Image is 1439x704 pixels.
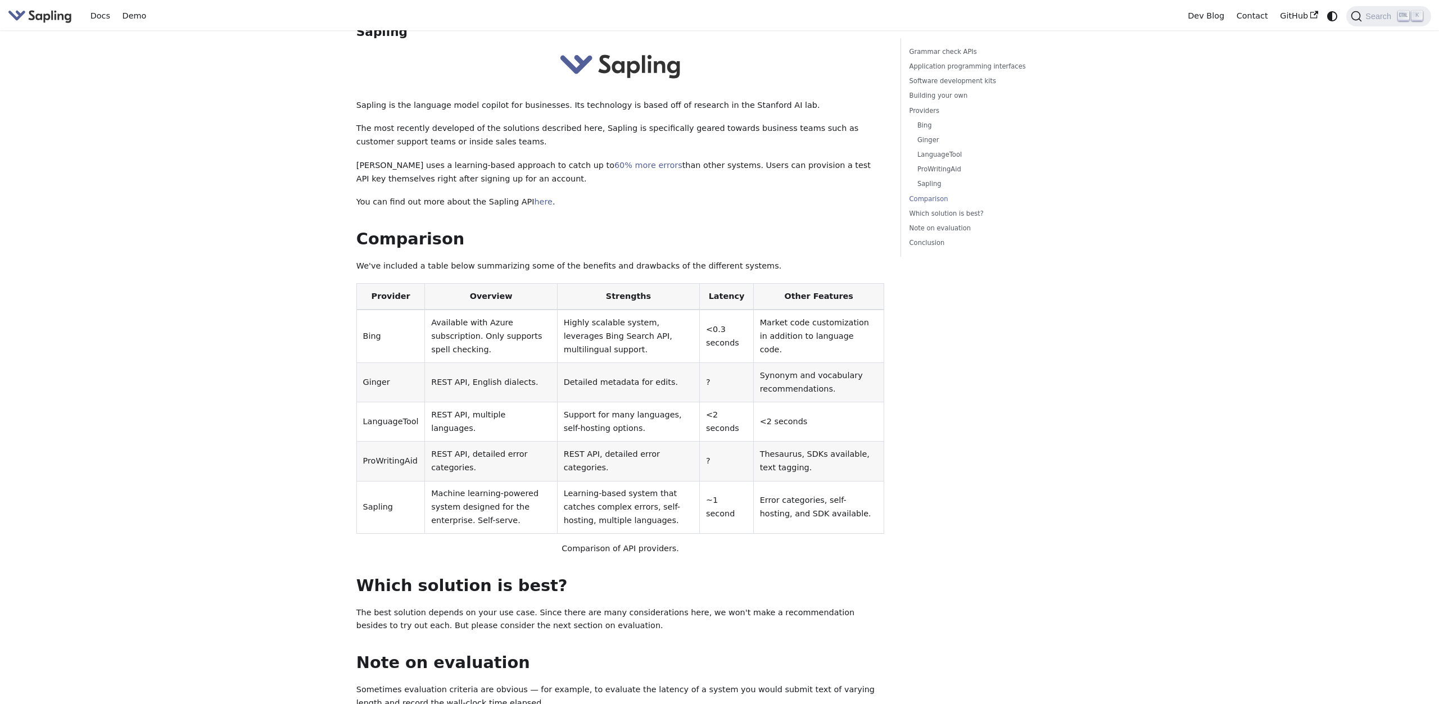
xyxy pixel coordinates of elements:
[557,310,699,362] td: Highly scalable system, leverages Bing Search API, multilingual support.
[356,363,425,402] td: Ginger
[909,76,1062,87] a: Software development kits
[534,197,552,206] a: here
[356,653,885,673] h2: Note on evaluation
[1362,12,1398,21] span: Search
[425,442,558,481] td: REST API, detailed error categories.
[557,481,699,534] td: Learning-based system that catches complex errors, self-hosting, multiple languages.
[753,283,884,310] th: Other Features
[1346,6,1431,26] button: Search (Ctrl+K)
[356,99,885,112] p: Sapling is the language model copilot for businesses. Its technology is based off of research in ...
[909,61,1062,72] a: Application programming interfaces
[1324,8,1341,24] button: Switch between dark and light mode (currently system mode)
[917,164,1058,175] a: ProWritingAid
[356,606,885,633] p: The best solution depends on your use case. Since there are many considerations here, we won't ma...
[700,363,754,402] td: ?
[700,442,754,481] td: ?
[356,260,885,273] p: We've included a table below summarizing some of the benefits and drawbacks of the different syst...
[425,481,558,534] td: Machine learning-powered system designed for the enterprise. Self-serve.
[557,402,699,442] td: Support for many languages, self-hosting options.
[909,90,1062,101] a: Building your own
[356,283,425,310] th: Provider
[356,122,885,149] p: The most recently developed of the solutions described here, Sapling is specifically geared towar...
[356,196,885,209] p: You can find out more about the Sapling API .
[356,542,885,556] p: Comparison of API providers.
[909,47,1062,57] a: Grammar check APIs
[614,161,682,170] a: 60% more errors
[557,283,699,310] th: Strengths
[425,363,558,402] td: REST API, English dialects.
[1182,7,1230,25] a: Dev Blog
[909,238,1062,248] a: Conclusion
[425,402,558,442] td: REST API, multiple languages.
[356,25,885,40] h3: Sapling
[425,310,558,362] td: Available with Azure subscription. Only supports spell checking.
[700,402,754,442] td: <2 seconds
[425,283,558,310] th: Overview
[356,402,425,442] td: LanguageTool
[909,194,1062,205] a: Comparison
[1230,7,1274,25] a: Contact
[356,442,425,481] td: ProWritingAid
[1411,11,1423,21] kbd: K
[917,120,1058,131] a: Bing
[116,7,152,25] a: Demo
[753,442,884,481] td: Thesaurus, SDKs available, text tagging.
[356,310,425,362] td: Bing
[917,149,1058,160] a: LanguageTool
[8,8,76,24] a: Sapling.ai
[84,7,116,25] a: Docs
[753,363,884,402] td: Synonym and vocabulary recommendations.
[917,135,1058,146] a: Ginger
[1274,7,1324,25] a: GitHub
[700,310,754,362] td: <0.3 seconds
[909,106,1062,116] a: Providers
[356,229,885,249] h2: Comparison
[557,442,699,481] td: REST API, detailed error categories.
[909,208,1062,219] a: Which solution is best?
[8,8,72,24] img: Sapling.ai
[753,402,884,442] td: <2 seconds
[356,576,885,596] h2: Which solution is best?
[753,481,884,534] td: Error categories, self-hosting, and SDK available.
[356,481,425,534] td: Sapling
[356,159,885,186] p: [PERSON_NAME] uses a learning-based approach to catch up to than other systems. Users can provisi...
[909,223,1062,234] a: Note on evaluation
[917,179,1058,189] a: Sapling
[700,283,754,310] th: Latency
[700,481,754,534] td: ~1 second
[557,363,699,402] td: Detailed metadata for edits.
[559,50,682,81] img: Sapling
[753,310,884,362] td: Market code customization in addition to language code.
